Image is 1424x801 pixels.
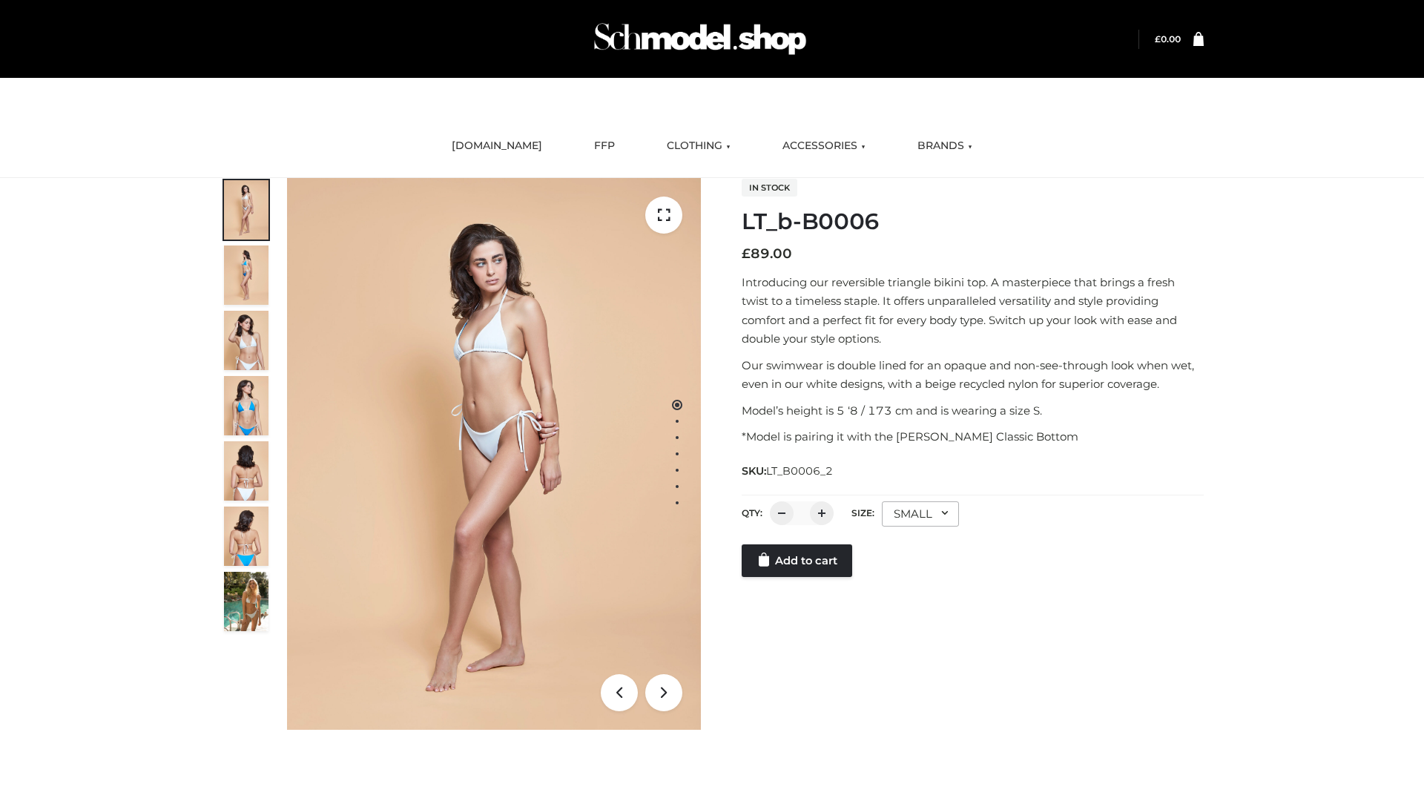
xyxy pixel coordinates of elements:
[742,273,1204,349] p: Introducing our reversible triangle bikini top. A masterpiece that brings a fresh twist to a time...
[224,180,268,240] img: ArielClassicBikiniTop_CloudNine_AzureSky_OW114ECO_1-scaled.jpg
[742,245,792,262] bdi: 89.00
[766,464,833,478] span: LT_B0006_2
[742,401,1204,421] p: Model’s height is 5 ‘8 / 173 cm and is wearing a size S.
[1155,33,1181,44] bdi: 0.00
[224,572,268,631] img: Arieltop_CloudNine_AzureSky2.jpg
[906,130,983,162] a: BRANDS
[742,507,762,518] label: QTY:
[287,178,701,730] img: LT_b-B0006
[771,130,877,162] a: ACCESSORIES
[224,311,268,370] img: ArielClassicBikiniTop_CloudNine_AzureSky_OW114ECO_3-scaled.jpg
[224,245,268,305] img: ArielClassicBikiniTop_CloudNine_AzureSky_OW114ECO_2-scaled.jpg
[742,544,852,577] a: Add to cart
[851,507,874,518] label: Size:
[583,130,626,162] a: FFP
[882,501,959,527] div: SMALL
[589,10,811,68] img: Schmodel Admin 964
[1155,33,1181,44] a: £0.00
[742,179,797,197] span: In stock
[742,462,834,480] span: SKU:
[742,208,1204,235] h1: LT_b-B0006
[742,427,1204,446] p: *Model is pairing it with the [PERSON_NAME] Classic Bottom
[742,356,1204,394] p: Our swimwear is double lined for an opaque and non-see-through look when wet, even in our white d...
[224,507,268,566] img: ArielClassicBikiniTop_CloudNine_AzureSky_OW114ECO_8-scaled.jpg
[1155,33,1161,44] span: £
[224,441,268,501] img: ArielClassicBikiniTop_CloudNine_AzureSky_OW114ECO_7-scaled.jpg
[656,130,742,162] a: CLOTHING
[441,130,553,162] a: [DOMAIN_NAME]
[742,245,751,262] span: £
[224,376,268,435] img: ArielClassicBikiniTop_CloudNine_AzureSky_OW114ECO_4-scaled.jpg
